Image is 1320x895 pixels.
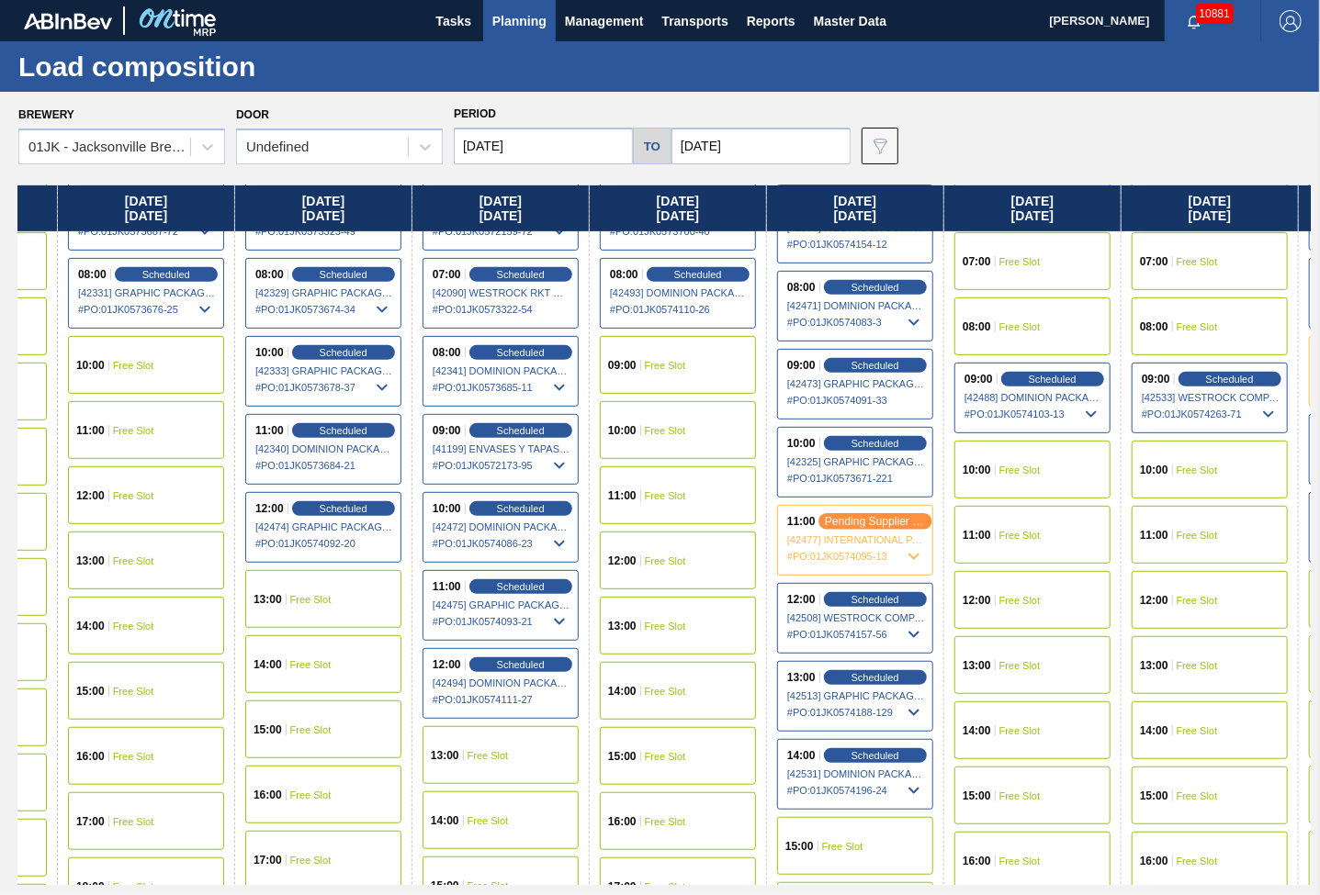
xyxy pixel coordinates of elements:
span: 12:00 [433,659,461,670]
span: # PO : 01JK0574086-23 [433,532,570,554]
span: Scheduled [852,282,899,293]
span: 10:00 [255,347,284,358]
span: 10881 [1196,4,1234,24]
span: 08:00 [255,269,284,280]
span: [42340] DOMINION PACKAGING, INC. - 0008325026 [255,443,393,454]
span: [42533] WESTROCK COMPANY - FOLDING CAR - 0008219776 [1142,392,1280,403]
span: 09:00 [1142,374,1170,385]
span: [42090] WESTROCK RKT COMPANY CORRUGATE - 0008365594 [433,287,570,298]
span: Free Slot [113,816,154,827]
span: 09:00 [608,360,637,371]
span: 14:00 [76,621,105,632]
div: [DATE] [DATE] [412,185,589,231]
span: 10:00 [608,425,637,436]
span: # PO : 01JK0574083-3 [787,311,925,333]
span: # PO : 01JK0574196-24 [787,779,925,801]
span: 15:00 [785,841,814,852]
span: Free Slot [999,856,1041,867]
span: Scheduled [320,503,367,514]
span: [42473] GRAPHIC PACKAGING INTERNATIONA - 0008221069 [787,378,925,389]
span: Free Slot [468,750,509,761]
span: # PO : 01JK0574103-13 [965,403,1102,425]
span: 11:00 [433,581,461,592]
div: [DATE] [DATE] [58,185,234,231]
span: 09:00 [433,425,461,436]
span: 08:00 [610,269,638,280]
span: Free Slot [1177,595,1218,606]
span: 15:00 [254,724,282,735]
span: # PO : 01JK0574263-71 [1142,403,1280,425]
span: Free Slot [645,881,686,892]
label: Brewery [18,108,74,121]
span: 13:00 [787,672,816,683]
span: Free Slot [999,790,1041,801]
h5: to [644,140,660,153]
div: 01JK - Jacksonville Brewery [28,140,192,155]
span: 12:00 [608,555,637,566]
span: Scheduled [1029,374,1077,385]
span: 13:00 [608,621,637,632]
span: Free Slot [999,530,1041,541]
span: Free Slot [999,660,1041,671]
span: [42472] DOMINION PACKAGING, INC. - 0008325026 [433,521,570,532]
span: 08:00 [433,347,461,358]
span: Tasks [434,10,474,32]
span: [42341] DOMINION PACKAGING, INC. - 0008325026 [433,365,570,376]
span: 13:00 [963,660,991,671]
span: 08:00 [78,269,107,280]
span: 16:00 [254,789,282,800]
span: 11:00 [76,425,105,436]
span: 16:00 [76,751,105,762]
span: Reports [747,10,795,32]
span: Scheduled [497,425,545,436]
span: Scheduled [852,594,899,605]
input: mm/dd/yyyy [671,128,851,164]
span: Free Slot [1177,725,1218,736]
span: 14:00 [608,686,637,697]
span: Period [454,107,496,120]
span: 11:00 [608,490,637,501]
span: Free Slot [290,594,332,605]
span: # PO : 01JK0574093-21 [433,610,570,632]
span: Scheduled [497,347,545,358]
span: Planning [492,10,547,32]
span: 17:00 [254,855,282,866]
span: Free Slot [645,425,686,436]
span: # PO : 01JK0573685-11 [433,376,570,398]
span: # PO : 01JK0573322-54 [433,298,570,320]
span: # PO : 01JK0574110-26 [610,298,748,320]
span: [42477] INTERNATIONAL PAPER COMPANY - 0008221645 [787,534,925,545]
span: Free Slot [645,686,686,697]
span: Scheduled [320,425,367,436]
span: Free Slot [1177,530,1218,541]
span: 18:00 [76,881,105,892]
span: 10:00 [76,360,105,371]
img: Logout [1280,10,1302,32]
span: 10:00 [1140,464,1168,475]
span: # PO : 01JK0573676-25 [78,298,216,320]
span: Free Slot [1177,660,1218,671]
span: 10:00 [787,438,816,449]
span: [42333] GRAPHIC PACKAGING INTERNATIONA - 0008221069 [255,365,393,376]
span: # PO : 01JK0574157-56 [787,623,925,645]
span: 17:00 [76,816,105,827]
span: # PO : 01JK0573678-37 [255,376,393,398]
span: Free Slot [645,490,686,501]
span: Free Slot [1177,856,1218,867]
span: [42475] GRAPHIC PACKAGING INTERNATIONA - 0008221069 [433,599,570,610]
span: [42488] DOMINION PACKAGING, INC. - 0008325026 [965,392,1102,403]
span: [42531] DOMINION PACKAGING, INC. - 0008325026 [787,768,925,779]
span: # PO : 01JK0574188-129 [787,701,925,723]
span: 15:00 [963,790,991,801]
span: Transports [662,10,728,32]
span: Free Slot [1177,464,1218,475]
span: Free Slot [113,425,154,436]
span: 13:00 [254,594,282,605]
span: [42493] DOMINION PACKAGING, INC. - 0008325026 [610,287,748,298]
span: 13:00 [431,750,459,761]
span: Free Slot [113,555,154,566]
span: Free Slot [999,464,1041,475]
span: 11:00 [787,516,816,527]
span: # PO : 01JK0573674-34 [255,298,393,320]
span: 15:00 [608,751,637,762]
